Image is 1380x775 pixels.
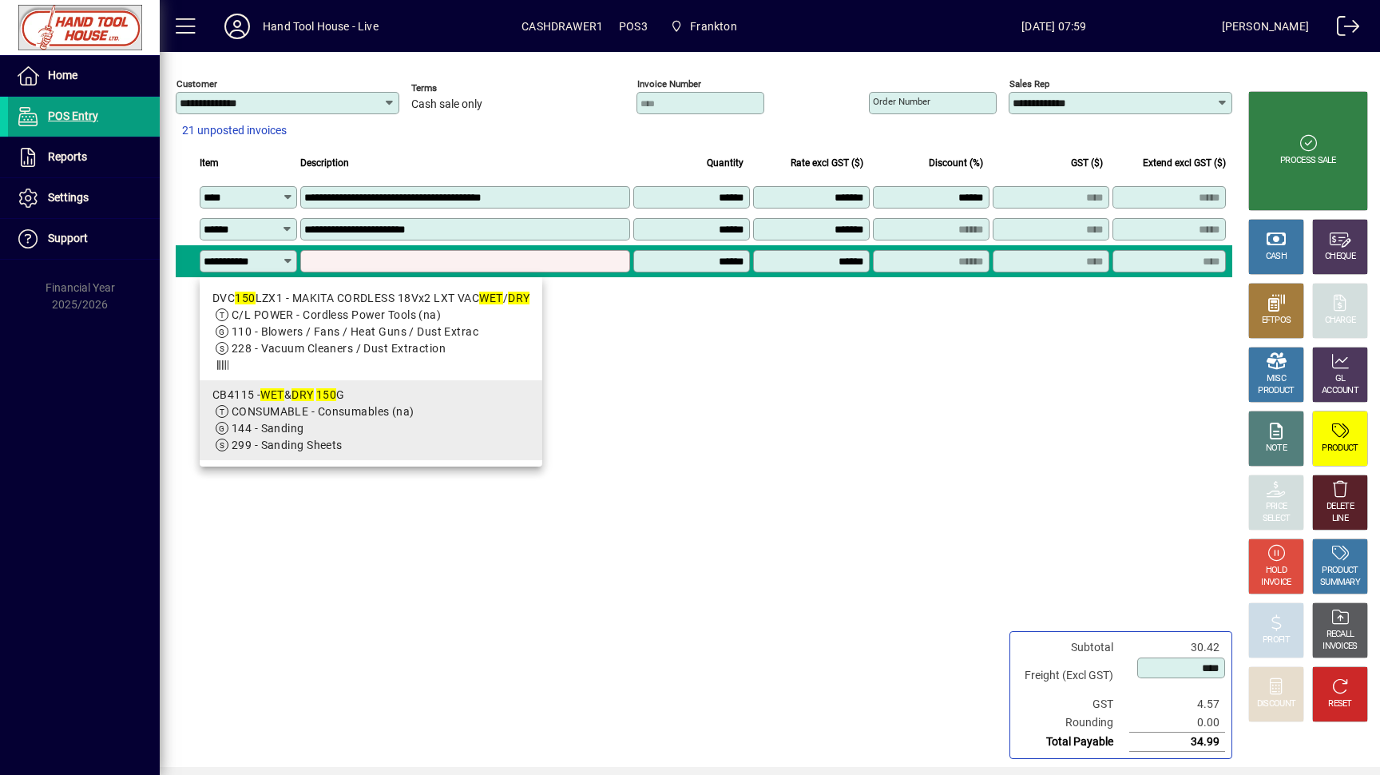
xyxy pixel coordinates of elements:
[1266,501,1287,513] div: PRICE
[1326,629,1354,641] div: RECALL
[200,154,219,172] span: Item
[411,83,507,93] span: Terms
[1335,373,1346,385] div: GL
[1071,154,1103,172] span: GST ($)
[212,387,529,403] div: CB4115 - & G
[690,14,736,39] span: Frankton
[48,191,89,204] span: Settings
[1017,733,1129,752] td: Total Payable
[1280,155,1336,167] div: PROCESS SALE
[200,380,542,460] mat-option: CB4115 - WET & DRY 150G
[260,388,284,401] em: WET
[1263,634,1290,646] div: PROFIT
[1332,513,1348,525] div: LINE
[48,150,87,163] span: Reports
[1325,3,1360,55] a: Logout
[1267,373,1286,385] div: MISC
[929,154,983,172] span: Discount (%)
[316,388,336,401] em: 150
[8,178,160,218] a: Settings
[1325,315,1356,327] div: CHARGE
[1320,577,1360,589] div: SUMMARY
[707,154,744,172] span: Quantity
[176,117,293,145] button: 21 unposted invoices
[176,78,217,89] mat-label: Customer
[8,56,160,96] a: Home
[664,12,744,41] span: Frankton
[291,388,313,401] em: DRY
[1266,251,1287,263] div: CASH
[1263,513,1291,525] div: SELECT
[1322,385,1358,397] div: ACCOUNT
[1261,577,1291,589] div: INVOICE
[300,154,349,172] span: Description
[1325,251,1355,263] div: CHEQUE
[1322,641,1357,653] div: INVOICES
[1143,154,1226,172] span: Extend excl GST ($)
[48,109,98,122] span: POS Entry
[232,422,304,435] span: 144 - Sanding
[1257,698,1295,710] div: DISCOUNT
[182,122,287,139] span: 21 unposted invoices
[1017,657,1129,695] td: Freight (Excl GST)
[1326,501,1354,513] div: DELETE
[235,292,255,304] em: 150
[1266,565,1287,577] div: HOLD
[263,14,379,39] div: Hand Tool House - Live
[637,78,701,89] mat-label: Invoice number
[521,14,603,39] span: CASHDRAWER1
[1129,733,1225,752] td: 34.99
[1266,443,1287,455] div: NOTE
[1328,698,1352,710] div: RESET
[200,284,542,380] mat-option: DVC150LZX1 - MAKITA CORDLESS 18Vx2 LXT VAC WET / DRY
[1017,713,1129,733] td: Rounding
[232,342,446,355] span: 228 - Vacuum Cleaners / Dust Extraction
[232,405,414,418] span: CONSUMABLE - Consumables (na)
[1017,638,1129,657] td: Subtotal
[1222,14,1309,39] div: [PERSON_NAME]
[1322,565,1358,577] div: PRODUCT
[873,96,930,107] mat-label: Order number
[411,98,482,111] span: Cash sale only
[1322,443,1358,455] div: PRODUCT
[212,12,263,41] button: Profile
[1009,78,1049,89] mat-label: Sales rep
[232,308,441,321] span: C/L POWER - Cordless Power Tools (na)
[212,290,529,307] div: DVC LZX1 - MAKITA CORDLESS 18Vx2 LXT VAC /
[232,439,343,451] span: 299 - Sanding Sheets
[8,137,160,177] a: Reports
[48,69,77,81] span: Home
[508,292,529,304] em: DRY
[48,232,88,244] span: Support
[791,154,863,172] span: Rate excl GST ($)
[1129,638,1225,657] td: 30.42
[886,14,1222,39] span: [DATE] 07:59
[1129,695,1225,713] td: 4.57
[479,292,502,304] em: WET
[1017,695,1129,713] td: GST
[232,325,478,338] span: 110 - Blowers / Fans / Heat Guns / Dust Extrac
[1129,713,1225,733] td: 0.00
[619,14,648,39] span: POS3
[8,219,160,259] a: Support
[1258,385,1294,397] div: PRODUCT
[1262,315,1291,327] div: EFTPOS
